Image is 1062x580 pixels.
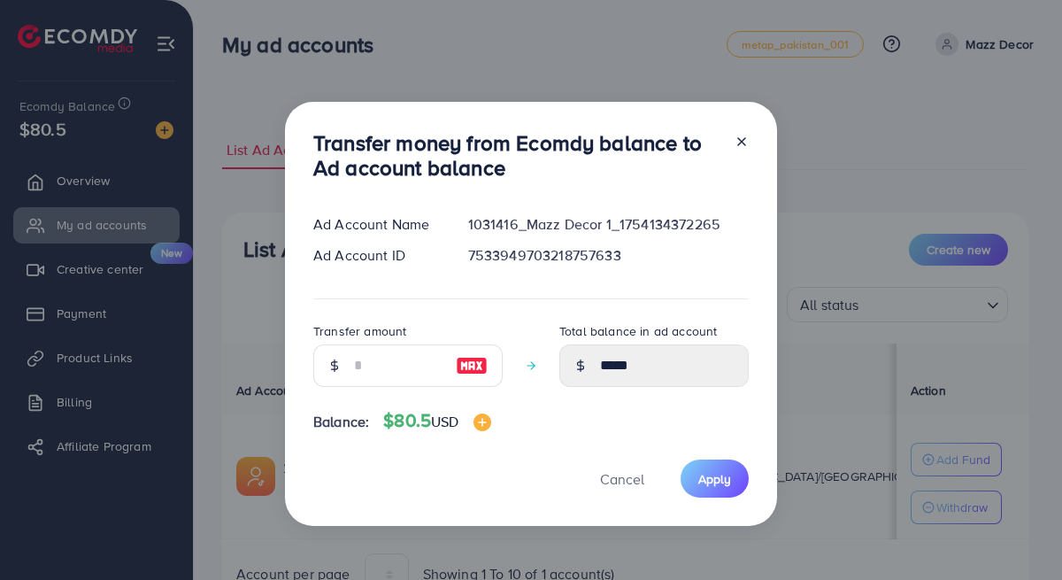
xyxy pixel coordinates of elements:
button: Cancel [578,460,666,498]
span: Cancel [600,469,644,489]
span: Apply [698,470,731,488]
span: USD [431,412,458,431]
div: Ad Account Name [299,214,454,235]
span: Balance: [313,412,369,432]
button: Apply [681,460,749,498]
iframe: Chat [987,500,1049,567]
label: Total balance in ad account [559,322,717,340]
label: Transfer amount [313,322,406,340]
div: 7533949703218757633 [454,245,763,266]
div: Ad Account ID [299,245,454,266]
img: image [473,414,491,431]
div: 1031416_Mazz Decor 1_1754134372265 [454,214,763,235]
img: image [456,355,488,376]
h4: $80.5 [383,410,490,432]
h3: Transfer money from Ecomdy balance to Ad account balance [313,130,720,182]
